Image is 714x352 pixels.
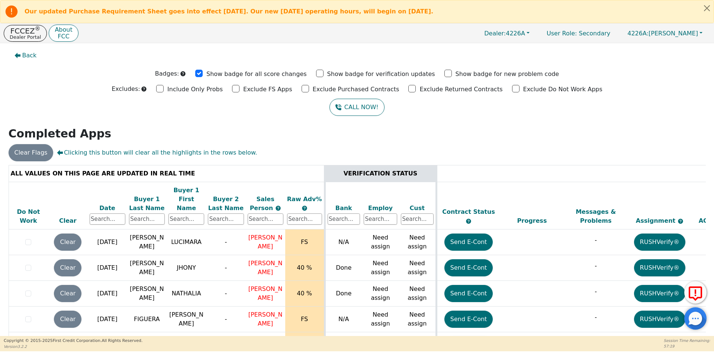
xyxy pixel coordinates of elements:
[362,255,399,281] td: Need assign
[102,338,142,343] span: All Rights Reserved.
[9,47,43,64] button: Back
[54,285,81,302] button: Clear
[442,208,495,215] span: Contract Status
[547,30,577,37] span: User Role :
[22,51,37,60] span: Back
[634,311,685,328] button: RUSHVerify®
[127,281,167,307] td: [PERSON_NAME]
[566,207,626,225] div: Messages & Problems
[327,70,435,79] p: Show badge for verification updates
[129,213,165,225] input: Search...
[399,281,436,307] td: Need assign
[664,343,710,349] p: 57:19
[329,99,384,116] button: CALL NOW!
[88,281,127,307] td: [DATE]
[88,255,127,281] td: [DATE]
[88,229,127,255] td: [DATE]
[90,204,125,213] div: Date
[127,255,167,281] td: [PERSON_NAME]
[419,85,502,94] p: Exclude Returned Contracts
[399,255,436,281] td: Need assign
[206,229,245,255] td: -
[206,70,307,79] p: Show badge for all score changes
[362,229,399,255] td: Need assign
[287,213,322,225] input: Search...
[248,285,283,301] span: [PERSON_NAME]
[127,229,167,255] td: [PERSON_NAME]
[502,216,562,225] div: Progress
[634,259,685,276] button: RUSHVerify®
[168,213,204,225] input: Search...
[243,85,292,94] p: Exclude FS Apps
[11,169,322,178] div: ALL VALUES ON THIS PAGE ARE UPDATED IN REAL TIME
[49,25,78,42] button: AboutFCC
[301,238,308,245] span: FS
[301,315,308,323] span: FS
[167,229,206,255] td: LUCIMARA
[4,25,47,42] button: FCCEZ®Dealer Portal
[54,259,81,276] button: Clear
[627,30,649,37] span: 4226A:
[35,25,41,32] sup: ®
[9,127,112,140] strong: Completed Apps
[328,169,434,178] div: VERIFICATION STATUS
[206,255,245,281] td: -
[167,85,223,94] p: Include Only Probs
[539,26,618,41] p: Secondary
[287,196,322,203] span: Raw Adv%
[444,234,493,251] button: Send E-Cont
[664,338,710,343] p: Session Time Remaining:
[456,70,559,79] p: Show badge for new problem code
[566,313,626,322] p: -
[325,307,362,332] td: N/A
[297,290,312,297] span: 40 %
[362,281,399,307] td: Need assign
[328,204,360,213] div: Bank
[248,311,283,327] span: [PERSON_NAME]
[167,281,206,307] td: NATHALIA
[401,204,434,213] div: Cust
[206,281,245,307] td: -
[4,338,142,344] p: Copyright © 2015- 2025 First Credit Corporation.
[523,85,602,94] p: Exclude Do Not Work Apps
[566,236,626,245] p: -
[88,307,127,332] td: [DATE]
[627,30,698,37] span: [PERSON_NAME]
[248,234,283,250] span: [PERSON_NAME]
[54,311,81,328] button: Clear
[325,255,362,281] td: Done
[248,213,283,225] input: Search...
[127,307,167,332] td: FIGUERA
[57,148,257,157] span: Clicking this button will clear all the highlights in the rows below.
[399,229,436,255] td: Need assign
[636,217,678,224] span: Assignment
[700,0,714,16] button: Close alert
[55,34,72,39] p: FCC
[325,229,362,255] td: N/A
[10,27,41,35] p: FCCEZ
[476,28,537,39] button: Dealer:4226A
[484,30,525,37] span: 4226A
[566,261,626,270] p: -
[168,186,204,213] div: Buyer 1 First Name
[208,213,244,225] input: Search...
[444,311,493,328] button: Send E-Cont
[10,35,41,39] p: Dealer Portal
[444,285,493,302] button: Send E-Cont
[155,69,179,78] p: Badges:
[90,213,125,225] input: Search...
[297,264,312,271] span: 40 %
[313,85,399,94] p: Exclude Purchased Contracts
[401,213,434,225] input: Search...
[620,28,710,39] button: 4226A:[PERSON_NAME]
[328,213,360,225] input: Search...
[634,285,685,302] button: RUSHVerify®
[684,281,707,304] button: Report Error to FCC
[9,144,54,161] button: Clear Flags
[25,8,433,15] b: Our updated Purchase Requirement Sheet goes into effect [DATE]. Our new [DATE] operating hours, w...
[399,307,436,332] td: Need assign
